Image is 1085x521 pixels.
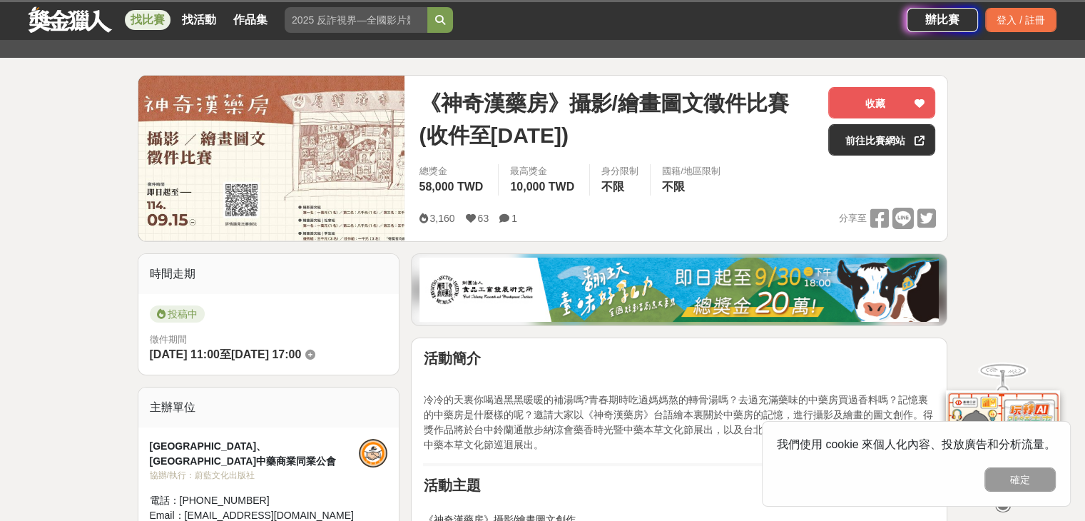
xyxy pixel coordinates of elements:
div: 國籍/地區限制 [662,164,720,178]
a: 找活動 [176,10,222,30]
input: 2025 反詐視界—全國影片競賽 [285,7,427,33]
span: 63 [478,213,489,224]
button: 確定 [984,467,1056,492]
strong: 活動主題 [423,477,480,493]
div: 電話： [PHONE_NUMBER] [150,493,360,508]
img: 1c81a89c-c1b3-4fd6-9c6e-7d29d79abef5.jpg [419,258,939,322]
span: 10,000 TWD [510,181,574,193]
span: 總獎金 [419,164,487,178]
span: 《神奇漢藥房》攝影/繪畫圖文徵件比賽(收件至[DATE]) [419,87,817,151]
span: 58,000 TWD [419,181,483,193]
div: 時間走期 [138,254,399,294]
div: [GEOGRAPHIC_DATA]、[GEOGRAPHIC_DATA]中藥商業同業公會 [150,439,360,469]
div: 主辦單位 [138,388,399,428]
span: 冷冷的天裏你喝過黑黑暖暖的補湯嗎?青春期時吃過媽媽熬的轉骨湯嗎？去過充滿藥味的中藥房買過香料嗎？記憶裏的中藥房是什麼樣的呢？邀請大家以《神奇漢藥房》台語繪本裏關於中藥房的記憶，進行攝影及繪畫的圖... [423,394,932,450]
button: 收藏 [828,87,935,118]
span: 最高獎金 [510,164,578,178]
span: 我們使用 cookie 來個人化內容、投放廣告和分析流量。 [777,438,1056,450]
span: 不限 [601,181,624,193]
span: [DATE] 17:00 [231,348,301,360]
span: 不限 [662,181,685,193]
div: 身分限制 [601,164,638,178]
span: 徵件期間 [150,334,187,345]
span: 投稿中 [150,305,205,323]
span: 至 [220,348,231,360]
a: 辦比賽 [907,8,978,32]
span: [DATE] 11:00 [150,348,220,360]
div: 協辦/執行： 蔚藍文化出版社 [150,469,360,482]
img: Cover Image [138,76,405,241]
a: 前往比賽網站 [828,124,935,156]
a: 作品集 [228,10,273,30]
span: 3,160 [429,213,454,224]
span: 分享至 [838,208,866,229]
img: d2146d9a-e6f6-4337-9592-8cefde37ba6b.png [946,390,1060,485]
span: 1 [511,213,517,224]
a: 找比賽 [125,10,170,30]
strong: 活動簡介 [423,350,480,366]
div: 登入 / 註冊 [985,8,1056,32]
